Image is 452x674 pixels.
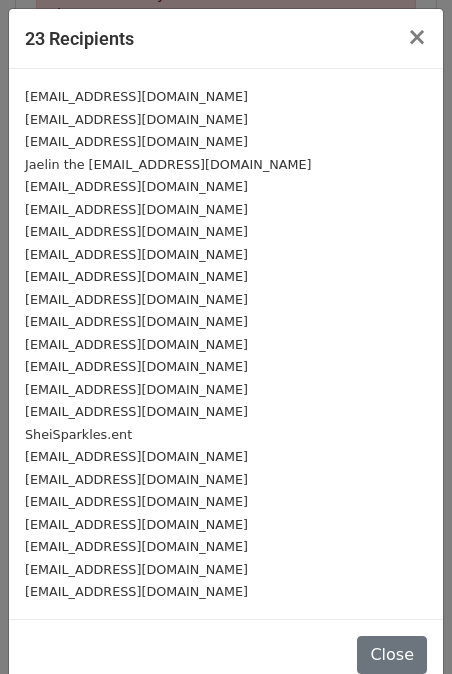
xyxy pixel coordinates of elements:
small: [EMAIL_ADDRESS][DOMAIN_NAME] [25,314,248,329]
small: [EMAIL_ADDRESS][DOMAIN_NAME] [25,292,248,307]
small: [EMAIL_ADDRESS][DOMAIN_NAME] [25,134,248,149]
small: [EMAIL_ADDRESS][DOMAIN_NAME] [25,224,248,239]
span: × [407,23,427,51]
small: [EMAIL_ADDRESS][DOMAIN_NAME] [25,472,248,487]
small: [EMAIL_ADDRESS][DOMAIN_NAME] [25,337,248,352]
small: [EMAIL_ADDRESS][DOMAIN_NAME] [25,112,248,127]
small: [EMAIL_ADDRESS][DOMAIN_NAME] [25,517,248,532]
small: SheiSparkles.ent [25,427,132,442]
button: Close [391,9,443,65]
small: [EMAIL_ADDRESS][DOMAIN_NAME] [25,584,248,599]
small: [EMAIL_ADDRESS][DOMAIN_NAME] [25,562,248,577]
small: [EMAIL_ADDRESS][DOMAIN_NAME] [25,404,248,419]
small: [EMAIL_ADDRESS][DOMAIN_NAME] [25,359,248,374]
h5: 23 Recipients [25,25,134,52]
small: [EMAIL_ADDRESS][DOMAIN_NAME] [25,179,248,194]
small: [EMAIL_ADDRESS][DOMAIN_NAME] [25,269,248,284]
small: [EMAIL_ADDRESS][DOMAIN_NAME] [25,539,248,554]
small: [EMAIL_ADDRESS][DOMAIN_NAME] [25,89,248,104]
small: [EMAIL_ADDRESS][DOMAIN_NAME] [25,494,248,509]
small: [EMAIL_ADDRESS][DOMAIN_NAME] [25,202,248,217]
small: Jaelin the [EMAIL_ADDRESS][DOMAIN_NAME] [25,157,312,172]
small: [EMAIL_ADDRESS][DOMAIN_NAME] [25,449,248,464]
small: [EMAIL_ADDRESS][DOMAIN_NAME] [25,382,248,397]
iframe: Chat Widget [352,578,452,674]
small: [EMAIL_ADDRESS][DOMAIN_NAME] [25,247,248,262]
